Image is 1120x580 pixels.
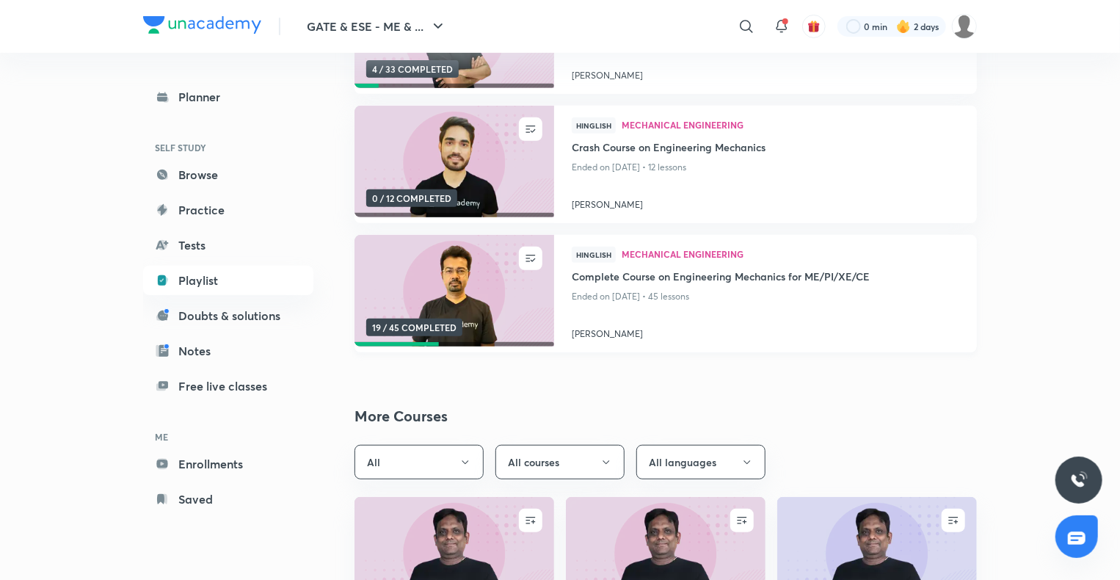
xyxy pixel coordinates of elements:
a: new-thumbnail0 / 12 COMPLETED [354,106,554,223]
img: ttu [1070,471,1088,489]
img: avatar [807,20,821,33]
img: Prashant Kumar [952,14,977,39]
a: new-thumbnail19 / 45 COMPLETED [354,235,554,352]
a: [PERSON_NAME] [572,192,959,211]
a: Playlist [143,266,313,295]
button: All [354,445,484,479]
span: 19 / 45 COMPLETED [366,319,462,336]
p: Ended on [DATE] • 45 lessons [572,287,959,306]
a: Company Logo [143,16,261,37]
a: Planner [143,82,313,112]
a: Free live classes [143,371,313,401]
a: [PERSON_NAME] [572,322,959,341]
img: new-thumbnail [352,234,556,348]
a: Notes [143,336,313,366]
a: Mechanical Engineering [622,120,959,131]
a: Mechanical Engineering [622,250,959,260]
span: 0 / 12 COMPLETED [366,189,457,207]
img: streak [896,19,911,34]
a: [PERSON_NAME] [572,63,959,82]
button: GATE & ESE - ME & ... [298,12,456,41]
button: avatar [802,15,826,38]
a: Saved [143,485,313,514]
h6: ME [143,424,313,449]
button: All courses [495,445,625,479]
a: Tests [143,231,313,260]
a: Enrollments [143,449,313,479]
h2: More Courses [354,405,977,427]
span: Mechanical Engineering [622,120,959,129]
span: Mechanical Engineering [622,250,959,258]
a: Doubts & solutions [143,301,313,330]
h6: SELF STUDY [143,135,313,160]
span: Hinglish [572,247,616,263]
button: All languages [636,445,766,479]
a: Browse [143,160,313,189]
img: new-thumbnail [352,105,556,219]
a: Practice [143,195,313,225]
span: 4 / 33 COMPLETED [366,60,459,78]
p: Ended on [DATE] • 12 lessons [572,158,959,177]
a: Crash Course on Engineering Mechanics [572,139,959,158]
a: Complete Course on Engineering Mechanics for ME/PI/XE/CE [572,269,959,287]
img: Company Logo [143,16,261,34]
span: Hinglish [572,117,616,134]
